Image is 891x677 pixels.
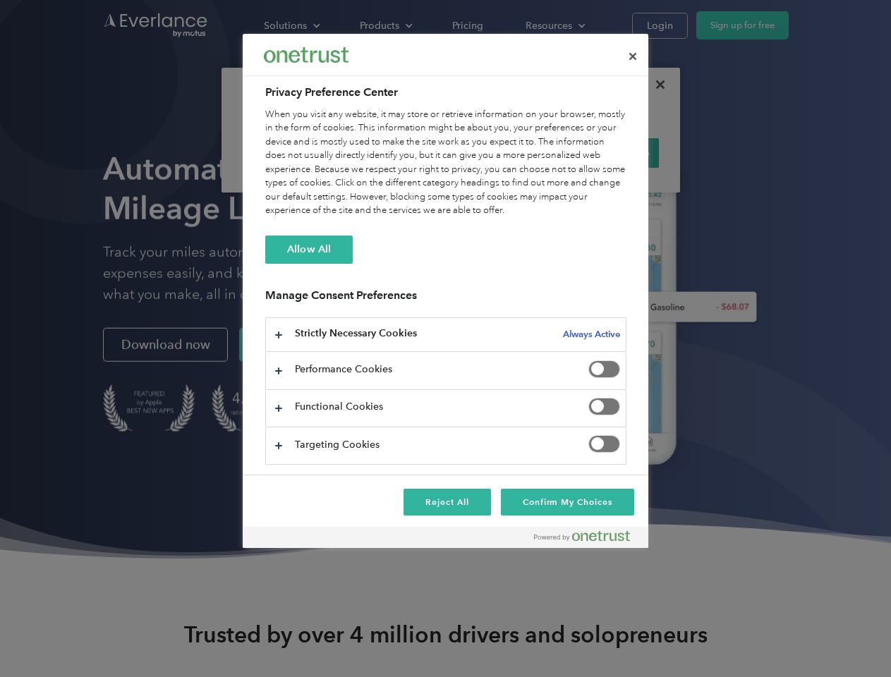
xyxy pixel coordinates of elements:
[265,108,626,218] div: When you visit any website, it may store or retrieve information on your browser, mostly in the f...
[404,489,491,516] button: Reject All
[534,530,641,548] a: Powered by OneTrust Opens in a new Tab
[534,530,630,542] img: Powered by OneTrust Opens in a new Tab
[264,41,348,69] div: Everlance
[265,288,626,310] h3: Manage Consent Preferences
[243,34,648,548] div: Preference center
[501,489,634,516] button: Confirm My Choices
[617,41,648,72] button: Close
[264,47,348,62] img: Everlance
[265,236,353,264] button: Allow All
[243,34,648,548] div: Privacy Preference Center
[265,84,626,101] h2: Privacy Preference Center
